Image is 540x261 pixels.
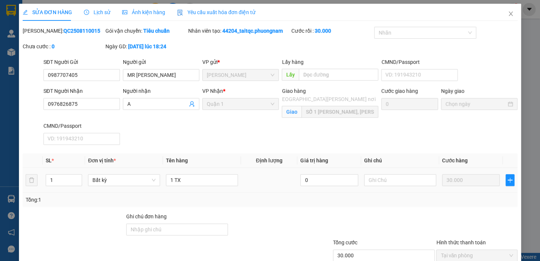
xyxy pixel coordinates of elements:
[364,174,436,186] input: Ghi Chú
[63,28,100,34] b: QC2508110015
[381,58,458,66] div: CMND/Passport
[207,69,274,81] span: Ninh Hòa
[291,27,373,35] div: Cước rồi :
[166,157,188,163] span: Tên hàng
[43,122,120,130] div: CMND/Passport
[143,28,170,34] b: Tiêu chuẩn
[23,42,104,50] div: Chưa cước :
[441,250,513,261] span: Tại văn phòng
[128,43,166,49] b: [DATE] lúc 18:24
[282,106,301,118] span: Giao
[23,10,28,15] span: edit
[189,101,195,107] span: user-add
[256,157,282,163] span: Định lượng
[122,9,165,15] span: Ảnh kiện hàng
[274,95,378,103] span: [GEOGRAPHIC_DATA][PERSON_NAME] nơi
[202,88,223,94] span: VP Nhận
[177,10,183,16] img: icon
[506,177,514,183] span: plus
[43,87,120,95] div: SĐT Người Nhận
[76,176,80,180] span: up
[301,106,378,118] input: Giao tận nơi
[300,157,328,163] span: Giá trị hàng
[442,157,468,163] span: Cước hàng
[43,58,120,66] div: SĐT Người Gửi
[333,239,357,245] span: Tổng cước
[299,69,378,81] input: Dọc đường
[46,11,73,46] b: Gửi khách hàng
[73,180,82,186] span: Decrease Value
[282,69,299,81] span: Lấy
[76,181,80,185] span: down
[166,174,238,186] input: VD: Bàn, Ghế
[505,174,514,186] button: plus
[92,174,156,186] span: Bất kỳ
[123,87,199,95] div: Người nhận
[188,27,290,35] div: Nhân viên tạo:
[62,35,102,45] li: (c) 2017
[361,153,439,168] th: Ghi chú
[177,9,255,15] span: Yêu cầu xuất hóa đơn điện tử
[62,28,102,34] b: [DOMAIN_NAME]
[445,100,506,108] input: Ngày giao
[105,42,187,50] div: Ngày GD:
[23,9,72,15] span: SỬA ĐƠN HÀNG
[441,88,464,94] label: Ngày giao
[282,88,305,94] span: Giao hàng
[282,59,303,65] span: Lấy hàng
[81,9,98,27] img: logo.jpg
[84,10,89,15] span: clock-circle
[126,224,228,235] input: Ghi chú đơn hàng
[500,4,521,25] button: Close
[123,58,199,66] div: Người gửi
[88,157,116,163] span: Đơn vị tính
[207,98,274,110] span: Quận 1
[202,58,279,66] div: VP gửi
[23,27,104,35] div: [PERSON_NAME]:
[26,196,209,204] div: Tổng: 1
[26,174,37,186] button: delete
[436,239,485,245] label: Hình thức thanh toán
[222,28,283,34] b: 44204_taitqc.phuongnam
[381,88,418,94] label: Cước giao hàng
[9,48,42,108] b: [PERSON_NAME] Express
[508,11,514,17] span: close
[442,174,500,186] input: 0
[381,98,438,110] input: Cước giao hàng
[84,9,110,15] span: Lịch sử
[46,157,52,163] span: SL
[126,213,167,219] label: Ghi chú đơn hàng
[73,174,82,180] span: Increase Value
[122,10,127,15] span: picture
[314,28,331,34] b: 30.000
[52,43,55,49] b: 0
[105,27,187,35] div: Gói vận chuyển:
